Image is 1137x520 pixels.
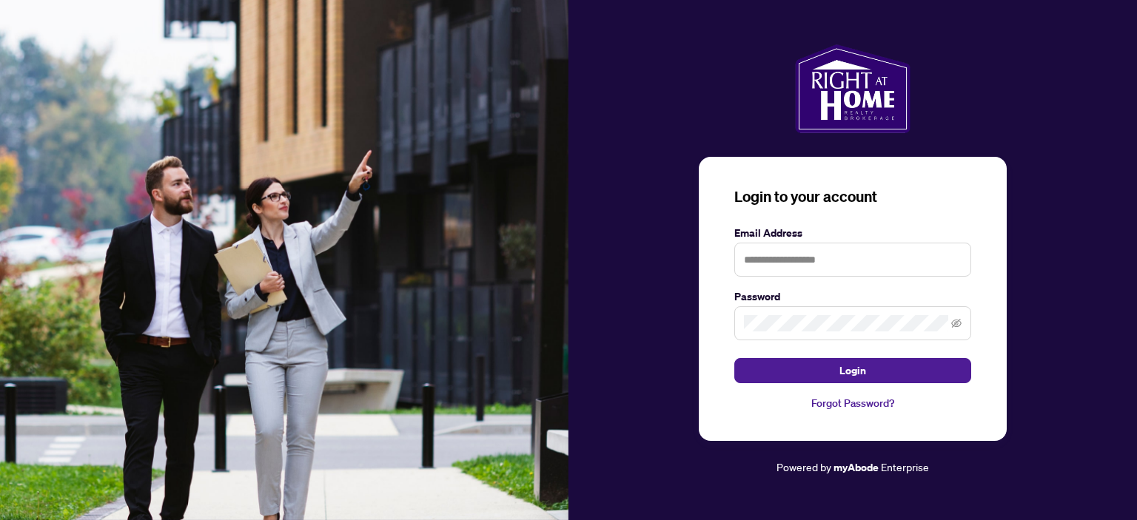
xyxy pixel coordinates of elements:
a: Forgot Password? [734,395,971,411]
img: ma-logo [795,44,910,133]
span: eye-invisible [951,318,962,328]
a: myAbode [834,459,879,476]
h3: Login to your account [734,186,971,207]
span: Powered by [777,460,831,473]
label: Email Address [734,225,971,241]
span: Enterprise [881,460,929,473]
button: Login [734,358,971,383]
span: Login [839,359,866,382]
label: Password [734,288,971,305]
